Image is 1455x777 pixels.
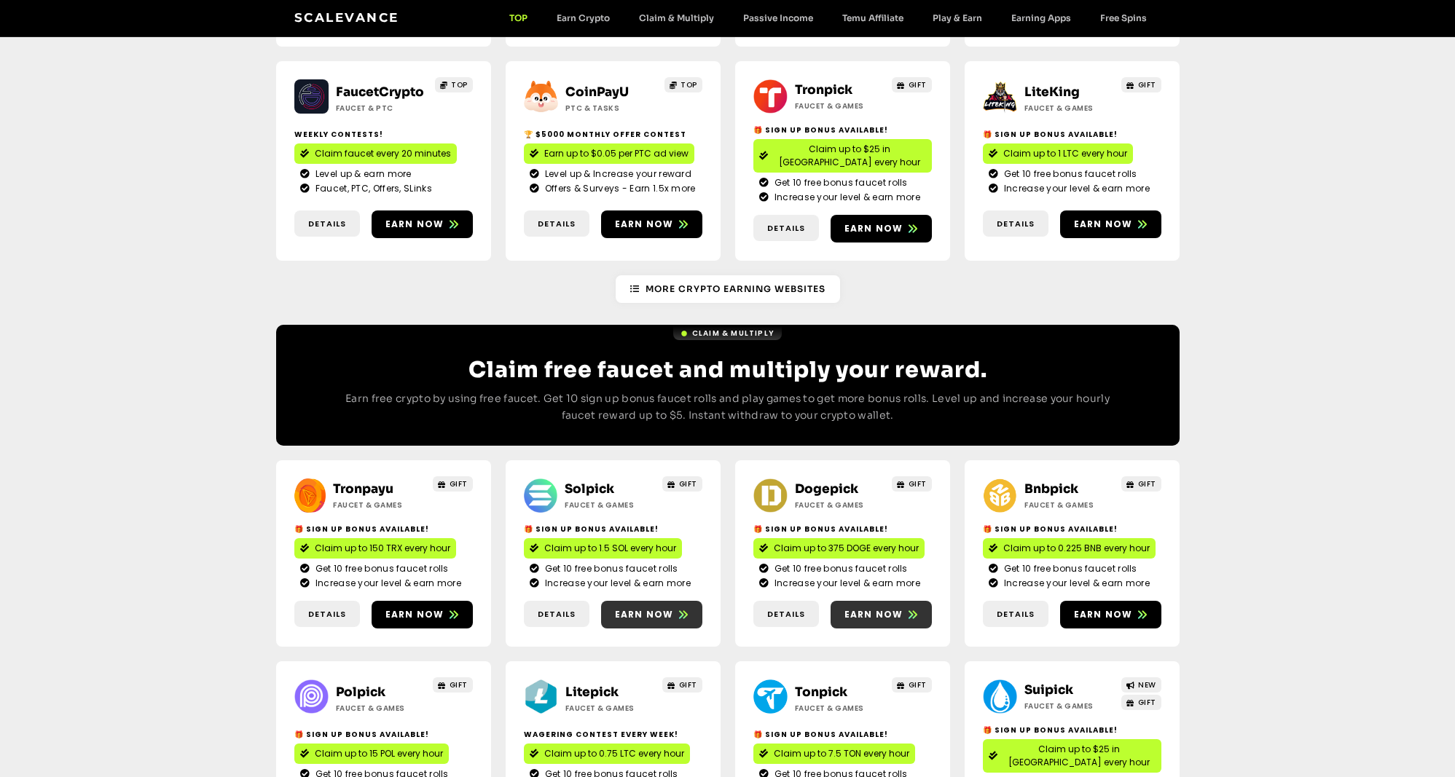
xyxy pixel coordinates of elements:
[983,538,1156,559] a: Claim up to 0.225 BNB every hour
[1000,167,1137,181] span: Get 10 free bonus faucet rolls
[664,77,702,92] a: TOP
[831,601,932,628] a: Earn now
[795,82,852,98] a: Tronpick
[565,703,656,714] h2: Faucet & Games
[774,143,926,169] span: Claim up to $25 in [GEOGRAPHIC_DATA] every hour
[294,601,360,628] a: Details
[435,77,473,92] a: TOP
[909,79,927,90] span: GIFT
[767,222,805,234] span: Details
[892,476,932,492] a: GIFT
[844,222,903,235] span: Earn now
[541,167,691,181] span: Level up & Increase your reward
[385,608,444,621] span: Earn now
[679,478,697,489] span: GIFT
[828,12,918,23] a: Temu Affiliate
[983,210,1048,237] a: Details
[524,129,702,140] h2: 🏆 $5000 Monthly Offer contest
[524,210,589,237] a: Details
[1074,218,1133,231] span: Earn now
[541,562,678,575] span: Get 10 free bonus faucet rolls
[294,143,457,164] a: Claim faucet every 20 minutes
[565,481,614,497] a: Solpick
[795,500,886,510] h2: Faucet & Games
[336,84,424,100] a: FaucetCrypto
[753,215,819,242] a: Details
[774,542,919,555] span: Claim up to 375 DOGE every hour
[1060,601,1161,628] a: Earn now
[771,176,908,189] span: Get 10 free bonus faucet rolls
[450,478,468,489] span: GIFT
[451,79,468,90] span: TOP
[1060,210,1161,238] a: Earn now
[983,739,1161,773] a: Claim up to $25 in [GEOGRAPHIC_DATA] every hour
[681,79,697,90] span: TOP
[753,538,925,559] a: Claim up to 375 DOGE every hour
[308,608,346,620] span: Details
[753,601,819,628] a: Details
[774,747,909,760] span: Claim up to 7.5 TON every hour
[1138,79,1156,90] span: GIFT
[312,167,412,181] span: Level up & earn more
[524,744,690,764] a: Claim up to 0.75 LTC every hour
[294,729,473,740] h2: 🎁 Sign Up Bonus Available!
[909,478,927,489] span: GIFT
[983,601,1048,628] a: Details
[538,218,576,230] span: Details
[692,328,774,339] span: Claim & Multiply
[615,608,674,621] span: Earn now
[1003,147,1127,160] span: Claim up to 1 LTC every hour
[433,677,473,693] a: GIFT
[844,608,903,621] span: Earn now
[753,744,915,764] a: Claim up to 7.5 TON every hour
[524,143,694,164] a: Earn up to $0.05 per PTC ad view
[565,685,619,700] a: Litepick
[524,729,702,740] h2: Wagering contest every week!
[312,182,432,195] span: Faucet, PTC, Offers, SLinks
[624,12,729,23] a: Claim & Multiply
[294,524,473,535] h2: 🎁 Sign Up Bonus Available!
[983,725,1161,735] h2: 🎁 Sign Up Bonus Available!
[615,218,674,231] span: Earn now
[918,12,997,23] a: Play & Earn
[544,542,676,555] span: Claim up to 1.5 SOL every hour
[334,390,1121,425] p: Earn free crypto by using free faucet. Get 10 sign up bonus faucet rolls and play games to get mo...
[372,601,473,628] a: Earn now
[541,577,691,590] span: Increase your level & earn more
[312,577,461,590] span: Increase your level & earn more
[524,538,682,559] a: Claim up to 1.5 SOL every hour
[892,677,932,693] a: GIFT
[1024,701,1115,711] h2: Faucet & Games
[909,679,927,690] span: GIFT
[1086,12,1161,23] a: Free Spins
[753,524,932,535] h2: 🎁 Sign Up Bonus Available!
[542,12,624,23] a: Earn Crypto
[1003,743,1156,769] span: Claim up to $25 in [GEOGRAPHIC_DATA] every hour
[997,12,1086,23] a: Earning Apps
[1121,77,1161,92] a: GIFT
[646,283,825,296] span: More Crypto Earning Websites
[1024,682,1073,698] a: Suipick
[336,103,427,114] h2: Faucet & PTC
[1138,679,1156,690] span: NEW
[333,500,424,510] h2: Faucet & Games
[997,608,1035,620] span: Details
[1074,608,1133,621] span: Earn now
[294,744,449,764] a: Claim up to 15 POL every hour
[795,100,886,111] h2: Faucet & Games
[1000,182,1150,195] span: Increase your level & earn more
[336,685,385,700] a: Polpick
[1000,577,1150,590] span: Increase your level & earn more
[544,747,684,760] span: Claim up to 0.75 LTC every hour
[767,608,805,620] span: Details
[795,481,858,497] a: Dogepick
[662,677,702,693] a: GIFT
[616,275,840,303] a: More Crypto Earning Websites
[831,215,932,242] a: Earn now
[1024,84,1080,100] a: LiteKing
[308,218,346,230] span: Details
[729,12,828,23] a: Passive Income
[524,601,589,628] a: Details
[753,729,932,740] h2: 🎁 Sign Up Bonus Available!
[385,218,444,231] span: Earn now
